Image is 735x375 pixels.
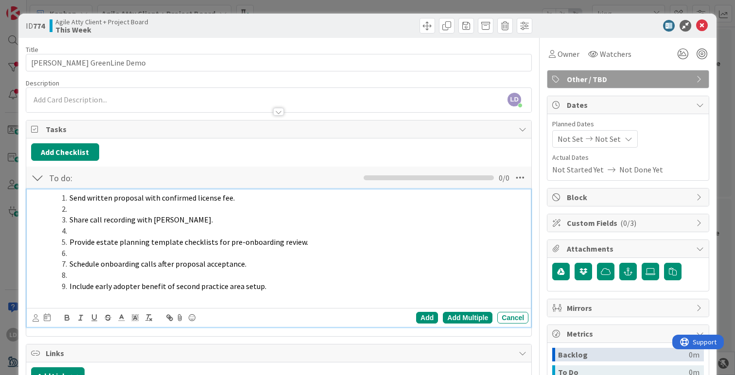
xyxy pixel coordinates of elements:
b: 774 [33,21,45,31]
label: Title [26,45,38,54]
span: Other / TBD [567,73,691,85]
div: 0m [689,348,700,361]
div: Cancel [497,312,528,324]
span: Mirrors [567,302,691,314]
span: Provide estate planning template checklists for pre-onboarding review. [70,237,308,247]
span: ( 0/3 ) [620,218,636,228]
span: Watchers [600,48,631,60]
div: Add [416,312,438,324]
span: LD [507,93,521,106]
span: Send written proposal with confirmed license fee. [70,193,235,203]
span: Include early adopter benefit of second practice area setup. [70,281,266,291]
span: Not Done Yet [619,164,663,175]
input: Add Checklist... [46,169,261,187]
span: Links [46,347,514,359]
span: Support [20,1,44,13]
div: Backlog [558,348,689,361]
span: Dates [567,99,691,111]
span: ID [26,20,45,32]
div: Add Multiple [443,312,492,324]
span: Actual Dates [552,153,704,163]
span: Share call recording with [PERSON_NAME]. [70,215,213,224]
span: Attachments [567,243,691,255]
b: This Week [55,26,148,34]
span: Metrics [567,328,691,340]
span: Not Set [595,133,621,145]
span: Not Started Yet [552,164,604,175]
span: Custom Fields [567,217,691,229]
span: Owner [558,48,579,60]
span: Block [567,191,691,203]
span: Not Set [558,133,583,145]
input: type card name here... [26,54,532,71]
span: Planned Dates [552,119,704,129]
button: Add Checklist [31,143,99,161]
span: 0 / 0 [499,172,509,184]
span: Schedule onboarding calls after proposal acceptance. [70,259,246,269]
span: Agile Atty Client + Project Board [55,18,148,26]
span: Description [26,79,59,87]
span: Tasks [46,123,514,135]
